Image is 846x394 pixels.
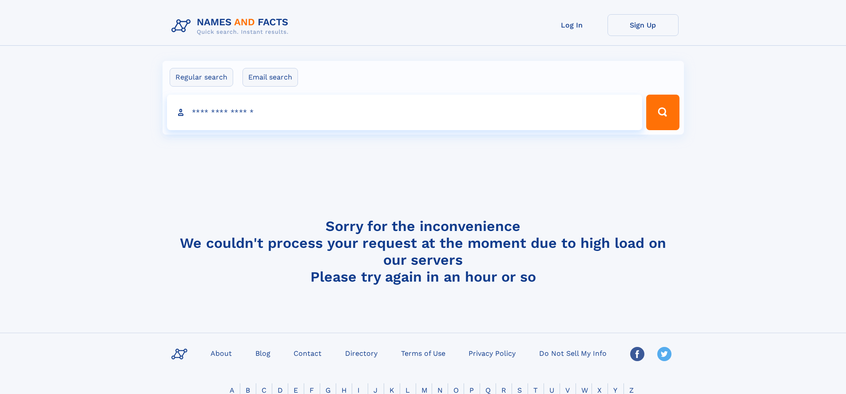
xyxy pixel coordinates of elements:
a: Log In [536,14,608,36]
label: Regular search [170,68,233,87]
label: Email search [242,68,298,87]
a: Terms of Use [397,346,449,359]
a: Do Not Sell My Info [536,346,610,359]
h4: Sorry for the inconvenience We couldn't process your request at the moment due to high load on ou... [168,218,679,285]
a: Directory [342,346,381,359]
button: Search Button [646,95,679,130]
img: Twitter [657,347,671,361]
input: search input [167,95,643,130]
img: Logo Names and Facts [168,14,296,38]
img: Facebook [630,347,644,361]
a: Blog [252,346,274,359]
a: About [207,346,235,359]
a: Contact [290,346,325,359]
a: Privacy Policy [465,346,519,359]
a: Sign Up [608,14,679,36]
